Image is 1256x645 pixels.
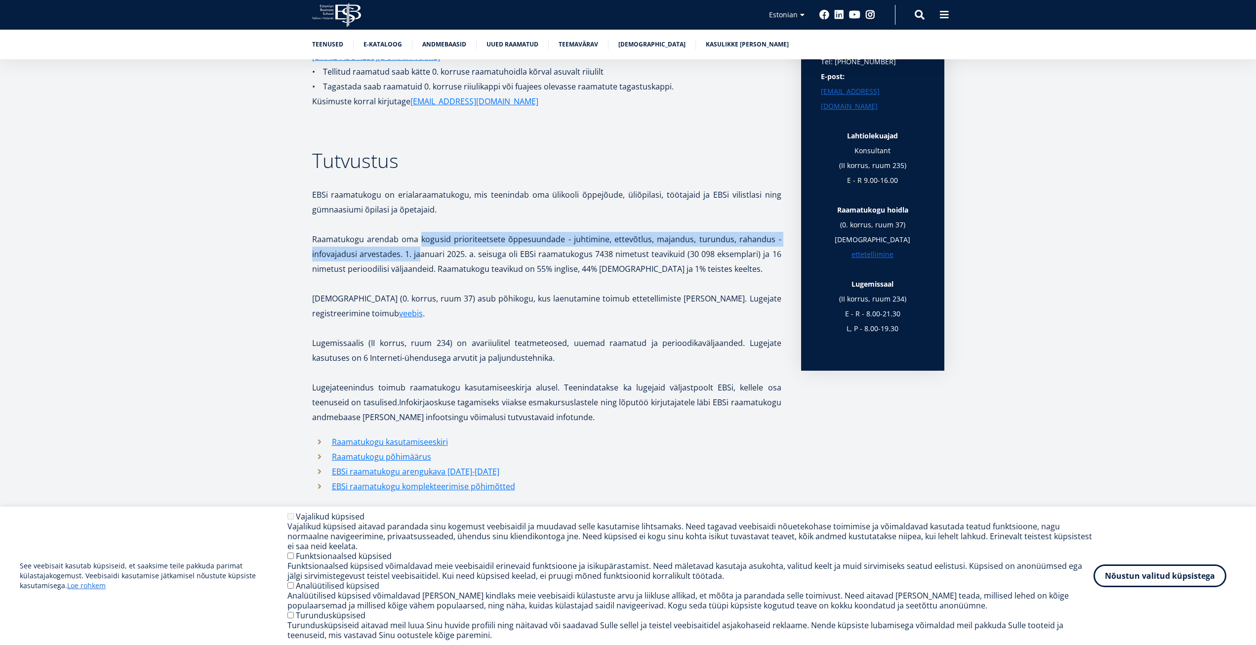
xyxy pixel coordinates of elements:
[312,79,781,94] p: • Tagastada saab raamatuid 0. korruse riiulikappi või fuajees olevasse raamatute tagastuskappi.
[287,561,1094,581] div: Funktsionaalsed küpsised võimaldavad meie veebisaidil erinevaid funktsioone ja isikupärastamist. ...
[312,291,781,321] p: [DEMOGRAPHIC_DATA] (0. korrus, ruum 37) asub põhikogu, kus laenutamine toimub ettetellimiste [PER...
[821,54,925,69] p: Tel: [PHONE_NUMBER]
[332,464,499,479] a: EBSi raamatukogu arengukava [DATE]-[DATE]
[851,247,893,262] a: ettetellimine
[296,580,379,591] label: Analüütilised küpsised
[287,620,1094,640] div: Turundusküpsiseid aitavad meil luua Sinu huvide profiili ning näitavad või saadavad Sulle sellel ...
[821,321,925,351] p: L, P - 8.00-19.30
[821,143,925,203] p: Konsultant (II korrus, ruum 235) E - R 9.00-16.00
[332,434,448,449] a: Raamatukogu kasutamiseeskiri
[312,336,781,365] p: Lugemissaalis (II korrus, ruum 234) on avariiulitel teatmeteosed, uuemad raamatud ja perioodikavä...
[312,380,781,425] p: Lugejateenindus toimub raamatukogu kasutamiseeskirja alusel. Teenindatakse ka lugejaid väljastpoo...
[821,84,925,114] a: [EMAIL_ADDRESS][DOMAIN_NAME]
[312,232,781,276] p: Raamatukogu arendab oma kogusid prioriteetsete õppesuundade - juhtimine, ettevõtlus, majandus, tu...
[364,40,402,49] a: E-kataloog
[312,187,781,217] p: EBSi raamatukogu on erialaraamatukogu, mis teenindab oma ülikooli õppejõude, üliõpilasi, töötajai...
[486,40,538,49] a: Uued raamatud
[821,72,845,81] strong: E-post:
[839,294,906,303] b: (II korrus, ruum 234)
[559,40,598,49] a: Teemavärav
[706,40,789,49] a: Kasulikke [PERSON_NAME]
[332,479,515,494] a: EBSi raamatukogu komplekteerimise põhimõtted
[332,449,431,464] a: Raamatukogu põhimäärus
[312,94,781,109] p: Küsimuste korral kirjutage
[296,511,365,522] label: Vajalikud küpsised
[837,205,908,215] strong: Raamatukogu hoidla
[849,10,860,20] a: Youtube
[865,10,875,20] a: Instagram
[847,131,898,140] strong: Lahtiolekuajad
[618,40,686,49] a: [DEMOGRAPHIC_DATA]
[1094,564,1226,587] button: Nõustun valitud küpsistega
[821,306,925,321] p: E - R - 8.00-21.30
[67,581,106,591] a: Loe rohkem
[312,64,781,79] p: • Tellitud raamatud saab kätte 0. korruse raamatuhoidla kõrval asuvalt riiulilt
[312,40,343,49] a: Teenused
[296,610,365,621] label: Turundusküpsised
[20,561,287,591] p: See veebisait kasutab küpsiseid, et saaksime teile pakkuda parimat külastajakogemust. Veebisaidi ...
[287,591,1094,610] div: Analüütilised küpsised võimaldavad [PERSON_NAME] kindlaks meie veebisaidi külastuste arvu ja liik...
[287,521,1094,551] div: Vajalikud küpsised aitavad parandada sinu kogemust veebisaidil ja muudavad selle kasutamise lihts...
[296,551,392,561] label: Funktsionaalsed küpsised
[399,306,423,321] a: veebis
[410,94,538,109] a: [EMAIL_ADDRESS][DOMAIN_NAME]
[851,279,893,289] strong: Lugemissaal
[819,10,829,20] a: Facebook
[422,40,466,49] a: Andmebaasid
[821,203,925,262] p: (0. korrus, ruum 37) [DEMOGRAPHIC_DATA]
[834,10,844,20] a: Linkedin
[312,147,399,174] span: Tutvustus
